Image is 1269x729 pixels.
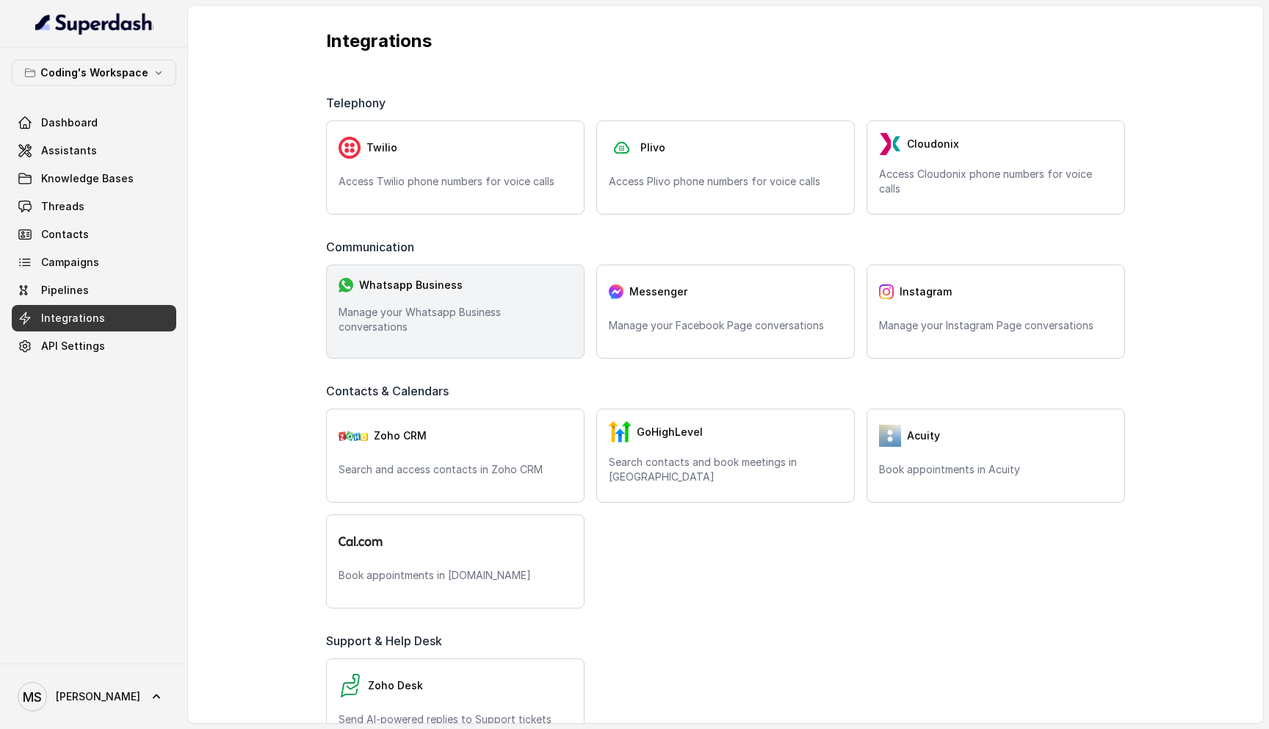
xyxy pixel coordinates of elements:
text: MS [23,689,42,705]
img: GHL.59f7fa3143240424d279.png [609,421,631,443]
img: messenger.2e14a0163066c29f9ca216c7989aa592.svg [609,284,623,299]
span: API Settings [41,339,105,353]
a: Threads [12,193,176,220]
span: Pipelines [41,283,89,298]
p: Access Plivo phone numbers for voice calls [609,174,842,189]
span: Messenger [629,284,687,299]
span: Zoho CRM [374,428,427,443]
img: plivo.d3d850b57a745af99832d897a96997ac.svg [609,137,634,159]
span: [PERSON_NAME] [56,689,140,704]
span: Campaigns [41,255,99,270]
span: Support & Help Desk [326,632,448,650]
p: Coding's Workspace [40,64,148,82]
p: Send AI-powered replies to Support tickets [339,712,572,727]
img: LzEnlUgADIwsuYwsTIxNLkxQDEyBEgDTDZAMjs1Qgy9jUyMTMxBzEB8uASKBKLgDqFxF08kI1lQAAAABJRU5ErkJggg== [879,133,901,155]
img: instagram.04eb0078a085f83fc525.png [879,284,894,299]
span: Plivo [640,140,665,155]
span: Contacts & Calendars [326,382,455,400]
a: Campaigns [12,249,176,276]
p: Manage your Facebook Page conversations [609,318,842,333]
img: whatsapp.f50b2aaae0bd8934e9105e63dc750668.svg [339,278,353,292]
a: Integrations [12,305,176,331]
span: Integrations [41,311,105,326]
a: Pipelines [12,277,176,304]
img: light.svg [35,12,153,35]
span: Dashboard [41,115,98,130]
span: Knowledge Bases [41,171,134,186]
img: logo.svg [339,536,383,546]
p: Integrations [326,29,1125,53]
span: Twilio [366,140,397,155]
button: Coding's Workspace [12,60,176,86]
span: Threads [41,199,84,214]
a: Knowledge Bases [12,165,176,192]
span: GoHighLevel [637,425,703,439]
span: Telephony [326,94,391,112]
a: Contacts [12,221,176,248]
p: Book appointments in [DOMAIN_NAME] [339,568,572,583]
span: Contacts [41,227,89,242]
p: Manage your Instagram Page conversations [879,318,1113,333]
span: Whatsapp Business [359,278,463,292]
p: Access Cloudonix phone numbers for voice calls [879,167,1113,196]
img: 5vvjV8cQY1AVHSZc2N7qU9QabzYIM+zpgiA0bbq9KFoni1IQNE8dHPp0leJjYW31UJeOyZnSBUO77gdMaNhFCgpjLZzFnVhVC... [879,425,901,447]
a: Dashboard [12,109,176,136]
span: Acuity [907,428,940,443]
span: Communication [326,238,420,256]
span: Assistants [41,143,97,158]
p: Access Twilio phone numbers for voice calls [339,174,572,189]
p: Book appointments in Acuity [879,462,1113,477]
a: Assistants [12,137,176,164]
img: twilio.7c09a4f4c219fa09ad352260b0a8157b.svg [339,137,361,159]
p: Search and access contacts in Zoho CRM [339,462,572,477]
span: Zoho Desk [368,678,423,693]
p: Manage your Whatsapp Business conversations [339,305,572,334]
img: zohoCRM.b78897e9cd59d39d120b21c64f7c2b3a.svg [339,431,368,441]
a: API Settings [12,333,176,359]
span: Cloudonix [907,137,959,151]
p: Search contacts and book meetings in [GEOGRAPHIC_DATA] [609,455,842,484]
span: Instagram [900,284,952,299]
a: [PERSON_NAME] [12,676,176,717]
